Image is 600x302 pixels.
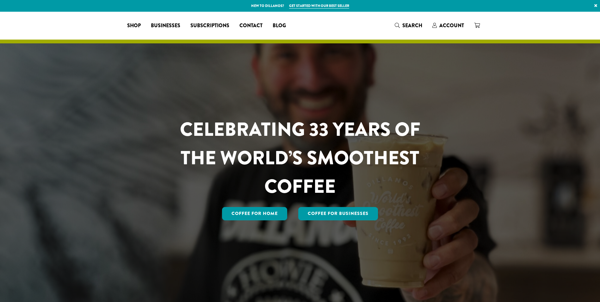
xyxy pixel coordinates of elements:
a: Coffee for Home [222,207,287,220]
a: Search [390,20,427,31]
span: Subscriptions [190,22,229,30]
a: Coffee For Businesses [298,207,378,220]
h1: CELEBRATING 33 YEARS OF THE WORLD’S SMOOTHEST COFFEE [161,115,439,201]
a: Get started with our best seller [289,3,349,9]
span: Search [402,22,422,29]
span: Businesses [151,22,180,30]
span: Contact [239,22,263,30]
span: Blog [273,22,286,30]
a: Shop [122,21,146,31]
span: Shop [127,22,141,30]
span: Account [439,22,464,29]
